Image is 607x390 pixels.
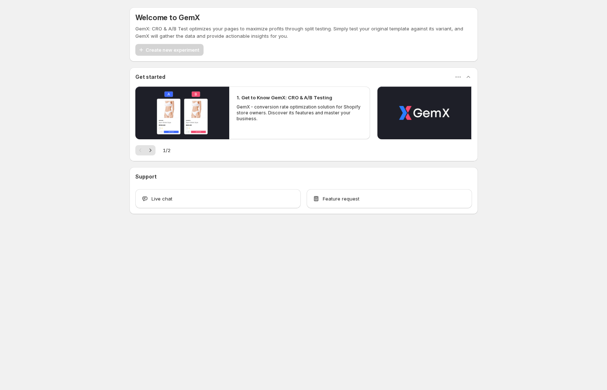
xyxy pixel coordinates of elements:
[237,94,332,101] h2: 1. Get to Know GemX: CRO & A/B Testing
[377,87,471,139] button: Play video
[151,195,172,202] span: Live chat
[323,195,359,202] span: Feature request
[237,104,363,122] p: GemX - conversion rate optimization solution for Shopify store owners. Discover its features and ...
[135,173,157,180] h3: Support
[135,25,472,40] p: GemX: CRO & A/B Test optimizes your pages to maximize profits through split testing. Simply test ...
[135,87,229,139] button: Play video
[163,147,171,154] span: 1 / 2
[145,145,156,155] button: Next
[135,73,165,81] h3: Get started
[135,145,156,155] nav: Pagination
[135,13,200,22] h5: Welcome to GemX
